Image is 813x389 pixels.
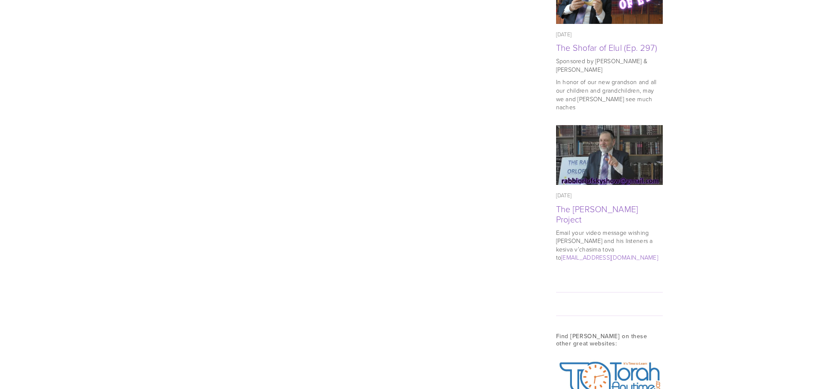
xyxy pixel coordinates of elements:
[556,78,663,111] p: In honor of our new grandson and all our children and grandchildren, may we and [PERSON_NAME] see...
[151,12,535,229] iframe: Rabbi Orlofsky Show Highlights Season 3
[556,191,572,199] time: [DATE]
[556,203,638,225] a: The [PERSON_NAME] Project
[561,253,658,261] a: [EMAIL_ADDRESS][DOMAIN_NAME]
[556,57,663,73] p: Sponsored by [PERSON_NAME] & [PERSON_NAME]
[556,30,572,38] time: [DATE]
[556,41,657,53] a: The Shofar of Elul (Ep. 297)
[556,125,663,185] img: The Rabbi Orlofsky Rosh Hashana Project
[556,333,663,347] h3: Find [PERSON_NAME] on these other great websites:
[556,228,663,262] p: Email your video message wishing [PERSON_NAME] and his listeners a kesiva v’chasima tova to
